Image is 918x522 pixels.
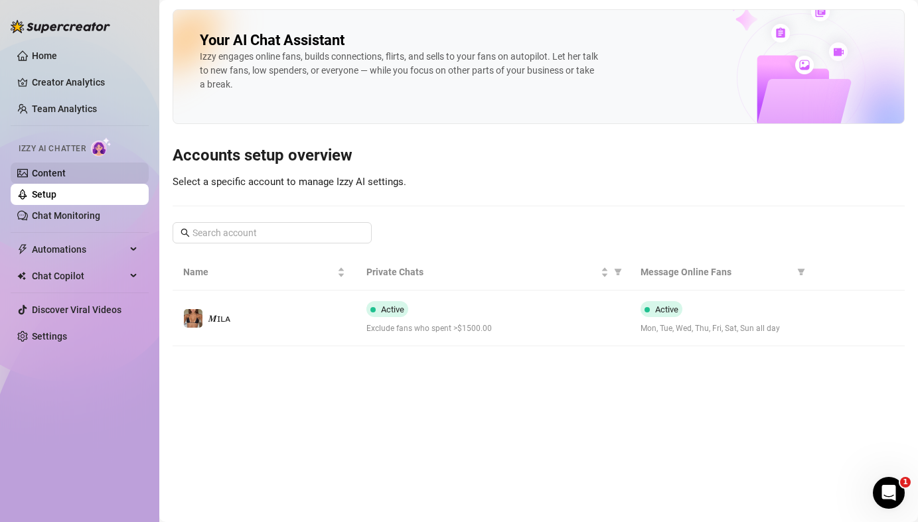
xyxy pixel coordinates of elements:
span: filter [795,262,808,282]
span: 1 [900,477,911,488]
img: logo-BBDzfeDw.svg [11,20,110,33]
div: Izzy engages online fans, builds connections, flirts, and sells to your fans on autopilot. Let he... [200,50,598,92]
iframe: Intercom live chat [873,477,905,509]
span: Izzy AI Chatter [19,143,86,155]
a: Content [32,168,66,178]
a: Chat Monitoring [32,210,100,221]
th: Private Chats [356,254,631,291]
a: Settings [32,331,67,342]
span: search [181,228,190,237]
img: AI Chatter [91,137,112,157]
span: Select a specific account to manage Izzy AI settings. [173,176,406,188]
span: Mon, Tue, Wed, Thu, Fri, Sat, Sun all day [641,322,803,335]
span: filter [611,262,625,282]
a: Discover Viral Videos [32,304,121,315]
span: Automations [32,239,126,260]
a: Home [32,50,57,61]
span: Private Chats [366,265,599,279]
span: filter [797,268,805,276]
span: Chat Copilot [32,265,126,287]
th: Name [173,254,356,291]
a: Team Analytics [32,103,97,114]
h3: Accounts setup overview [173,145,905,166]
img: Chat Copilot [17,271,26,281]
span: 𝑴ɪʟᴀ [208,313,230,324]
span: Message Online Fans [641,265,792,279]
h2: Your AI Chat Assistant [200,31,344,50]
img: 𝑴ɪʟᴀ [184,309,202,328]
span: Active [381,304,404,314]
span: Exclude fans who spent >$1500.00 [366,322,620,335]
a: Setup [32,189,56,200]
span: Active [655,304,678,314]
span: filter [614,268,622,276]
a: Creator Analytics [32,72,138,93]
span: thunderbolt [17,244,28,255]
input: Search account [192,226,353,240]
span: Name [183,265,335,279]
